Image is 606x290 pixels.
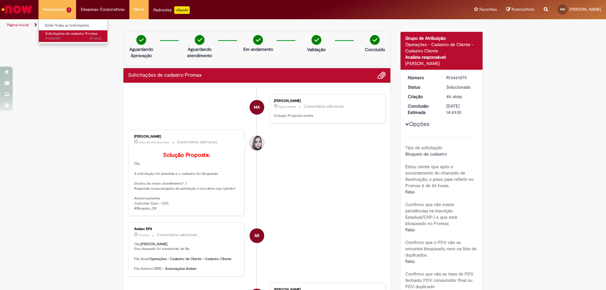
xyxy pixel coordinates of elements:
[139,140,169,144] span: cerca de uma hora atrás
[250,136,264,150] div: Daniele Aparecida Queiroz
[403,84,442,90] dt: Status
[154,266,197,271] b: OTC - Automações Ambev
[174,6,190,14] p: +GenAi
[365,46,385,53] p: Concluído
[405,60,478,67] div: [PERSON_NAME]
[405,240,477,258] b: Confirmo que o PDV não se encontra bloqueado, nem na lista de duplicados.
[403,93,442,100] dt: Criação
[405,189,415,195] span: Falso
[446,94,462,99] span: 4h atrás
[405,164,473,188] b: Estou ciente que após o encerramento do chamado de Reativação, o prazo para refletir no Promax é ...
[81,6,125,13] span: Despesas Corporativas
[506,7,534,13] a: Rascunhos
[184,46,215,59] p: Aguardando atendimento
[405,35,478,41] div: Grupo de Atribuição:
[139,140,169,144] time: 29/08/2025 12:28:41
[134,242,239,271] p: Olá, , Seu chamado foi transferido de fila. Fila Atual: Fila Anterior:
[446,74,476,81] div: R13461079
[139,233,149,237] span: 3h atrás
[377,71,386,80] button: Adicionar anexos
[177,139,217,145] small: Comentários adicionais
[304,104,344,109] small: Comentários adicionais
[1,3,33,16] img: ServiceNow
[446,84,476,90] div: Solucionado
[5,19,399,31] ul: Trilhas de página
[446,103,476,115] div: [DATE] 14:49:01
[254,228,259,243] span: AR
[163,151,210,159] b: Solução Proposta:
[89,36,102,41] span: 4h atrás
[569,7,601,12] span: [PERSON_NAME]
[45,36,102,41] span: R13461061
[250,100,264,115] div: Marlon de Almeida
[560,7,565,11] span: MA
[274,113,379,118] p: Solução Proposta aceita.
[128,73,202,78] h2: Solicitações de cadastro Promax Histórico de tíquete
[446,94,462,99] time: 29/08/2025 09:29:12
[134,135,239,139] div: [PERSON_NAME]
[45,31,98,36] span: Solicitações de cadastro Promax
[307,46,326,53] p: Validação
[149,257,231,261] b: Operações - Cadastro de Cliente - Cadastro Cliente
[134,6,144,13] span: More
[405,145,442,151] b: Tipo de solicitação
[405,227,415,233] span: Falso
[140,242,167,246] b: [PERSON_NAME]
[405,258,415,264] span: Falso
[405,151,447,157] span: Bloqueio de cadastro
[39,19,108,44] ul: Requisições
[139,233,149,237] time: 29/08/2025 10:05:26
[134,227,239,231] div: Ambev RPA
[250,228,264,243] div: Ambev RPA
[512,6,534,12] span: Rascunhos
[136,35,146,45] img: check-circle-green.png
[312,35,321,45] img: check-circle-green.png
[405,202,457,226] b: Confirmo que não existe pendências na Inscrição Estadual/CNPJ e que está bloqueado no Promax
[254,100,260,115] span: MA
[67,7,71,13] span: 1
[370,35,380,45] img: check-circle-green.png
[7,22,29,27] a: Página inicial
[134,152,239,211] p: Olá, A solicitação foi atendida e o cadastro foi bloqueado. Gostou do nosso atendimento? :) Respo...
[126,46,157,59] p: Aguardando Aprovação
[405,271,473,289] b: Confirmo que não se trata de PDV fechado, PDV consumidor final ou PDV duplicado
[253,35,263,45] img: check-circle-green.png
[39,30,108,42] a: Aberto R13461061 : Solicitações de cadastro Promax
[157,232,197,238] small: Comentários adicionais
[405,54,478,60] div: Analista responsável:
[279,105,296,109] time: 29/08/2025 13:19:41
[405,41,478,54] div: Operações - Cadastro de Cliente - Cadastro Cliente
[39,22,108,29] a: Exibir Todas as Solicitações
[446,93,476,100] div: 29/08/2025 09:29:12
[89,36,102,41] time: 29/08/2025 09:26:07
[153,6,190,14] div: Padroniza
[403,74,442,81] dt: Número
[479,6,497,13] span: Favoritos
[243,46,273,52] p: Em andamento
[274,99,379,103] div: [PERSON_NAME]
[43,6,65,13] span: Requisições
[403,103,442,115] dt: Conclusão Estimada
[195,35,205,45] img: check-circle-green.png
[279,105,296,109] span: Agora mesmo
